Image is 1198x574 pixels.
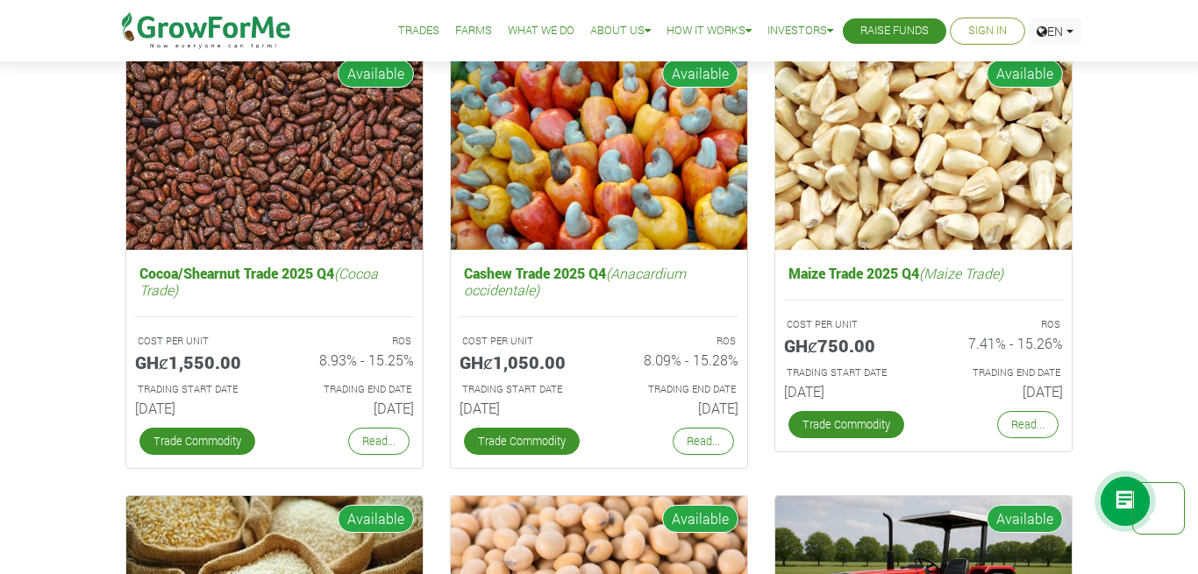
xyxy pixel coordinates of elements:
img: growforme image [451,51,747,250]
a: Trade Commodity [464,428,580,455]
a: Read... [673,428,734,455]
a: Sign In [968,22,1007,40]
p: Estimated Trading End Date [615,382,736,397]
a: Trade Commodity [139,428,255,455]
h6: 7.41% - 15.26% [937,335,1063,351]
span: Available [662,505,738,533]
h5: GHȼ1,050.00 [460,351,586,372]
a: Trades [398,22,439,40]
p: COST PER UNIT [138,334,259,349]
p: Estimated Trading End Date [290,382,411,397]
a: Farms [455,22,492,40]
p: ROS [939,317,1060,332]
h5: Maize Trade 2025 Q4 [784,260,1063,286]
a: Raise Funds [860,22,929,40]
h6: [DATE] [135,400,261,416]
i: (Cocoa Trade) [139,264,378,299]
span: Available [338,60,414,88]
p: ROS [290,334,411,349]
h6: [DATE] [784,383,910,400]
img: growforme image [775,51,1072,250]
h6: 8.09% - 15.28% [612,351,738,368]
p: COST PER UNIT [462,334,583,349]
span: Available [987,505,1063,533]
p: Estimated Trading Start Date [787,365,908,380]
h6: 8.93% - 15.25% [288,351,414,368]
span: Available [338,505,414,533]
p: ROS [615,334,736,349]
a: How it Works [667,22,752,40]
h5: GHȼ750.00 [784,335,910,356]
p: COST PER UNIT [787,317,908,332]
p: Estimated Trading End Date [939,365,1060,380]
a: About Us [590,22,651,40]
a: EN [1029,18,1081,45]
h6: [DATE] [288,400,414,416]
h5: Cocoa/Shearnut Trade 2025 Q4 [135,260,414,302]
span: Available [662,60,738,88]
a: Trade Commodity [788,411,904,438]
i: (Maize Trade) [919,264,1003,282]
h5: Cashew Trade 2025 Q4 [460,260,738,302]
p: Estimated Trading Start Date [138,382,259,397]
a: What We Do [508,22,574,40]
h6: [DATE] [460,400,586,416]
span: Available [987,60,1063,88]
h5: GHȼ1,550.00 [135,351,261,372]
a: Investors [767,22,833,40]
a: Read... [348,428,410,455]
img: growforme image [126,51,423,250]
h6: [DATE] [612,400,738,416]
p: Estimated Trading Start Date [462,382,583,397]
h6: [DATE] [937,383,1063,400]
a: Read... [997,411,1059,438]
i: (Anacardium occidentale) [464,264,686,299]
